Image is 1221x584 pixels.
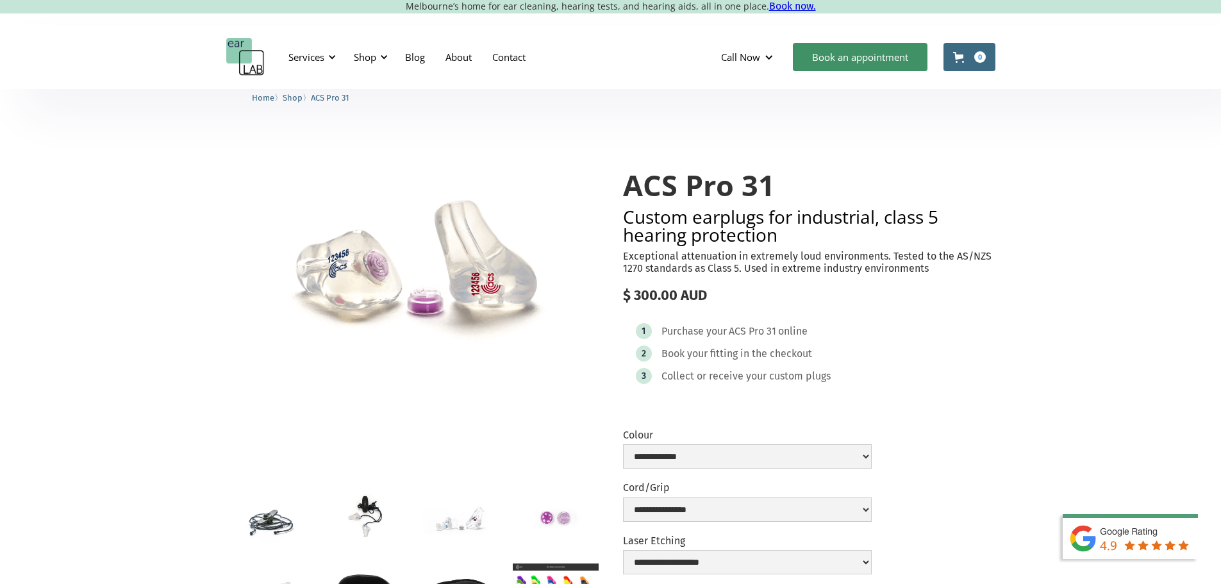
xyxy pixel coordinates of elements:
[346,38,392,76] div: Shop
[252,93,274,103] span: Home
[281,38,340,76] div: Services
[623,429,872,441] label: Colour
[252,91,274,103] a: Home
[283,93,303,103] span: Shop
[974,51,986,63] div: 0
[226,490,311,553] a: open lightbox
[283,91,303,103] a: Shop
[778,325,808,338] div: online
[623,169,995,201] h1: ACS Pro 31
[793,43,927,71] a: Book an appointment
[729,325,776,338] div: ACS Pro 31
[721,51,760,63] div: Call Now
[288,51,324,63] div: Services
[623,208,995,244] h2: Custom earplugs for industrial, class 5 hearing protection
[395,38,435,76] a: Blog
[252,91,283,104] li: 〉
[226,144,599,399] img: ACS Pro 31
[311,93,349,103] span: ACS Pro 31
[417,490,503,553] a: open lightbox
[226,144,599,399] a: open lightbox
[711,38,786,76] div: Call Now
[623,287,995,304] div: $ 300.00 AUD
[661,370,831,383] div: Collect or receive your custom plugs
[435,38,482,76] a: About
[661,347,812,360] div: Book your fitting in the checkout
[354,51,376,63] div: Shop
[642,326,645,336] div: 1
[623,481,872,494] label: Cord/Grip
[283,91,311,104] li: 〉
[311,91,349,103] a: ACS Pro 31
[322,490,407,546] a: open lightbox
[661,325,727,338] div: Purchase your
[226,38,265,76] a: home
[482,38,536,76] a: Contact
[943,43,995,71] a: Open cart
[623,535,872,547] label: Laser Etching
[513,490,598,547] a: open lightbox
[623,250,995,274] p: Exceptional attenuation in extremely loud environments. Tested to the AS/NZS 1270 standards as Cl...
[642,371,646,381] div: 3
[642,349,646,358] div: 2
